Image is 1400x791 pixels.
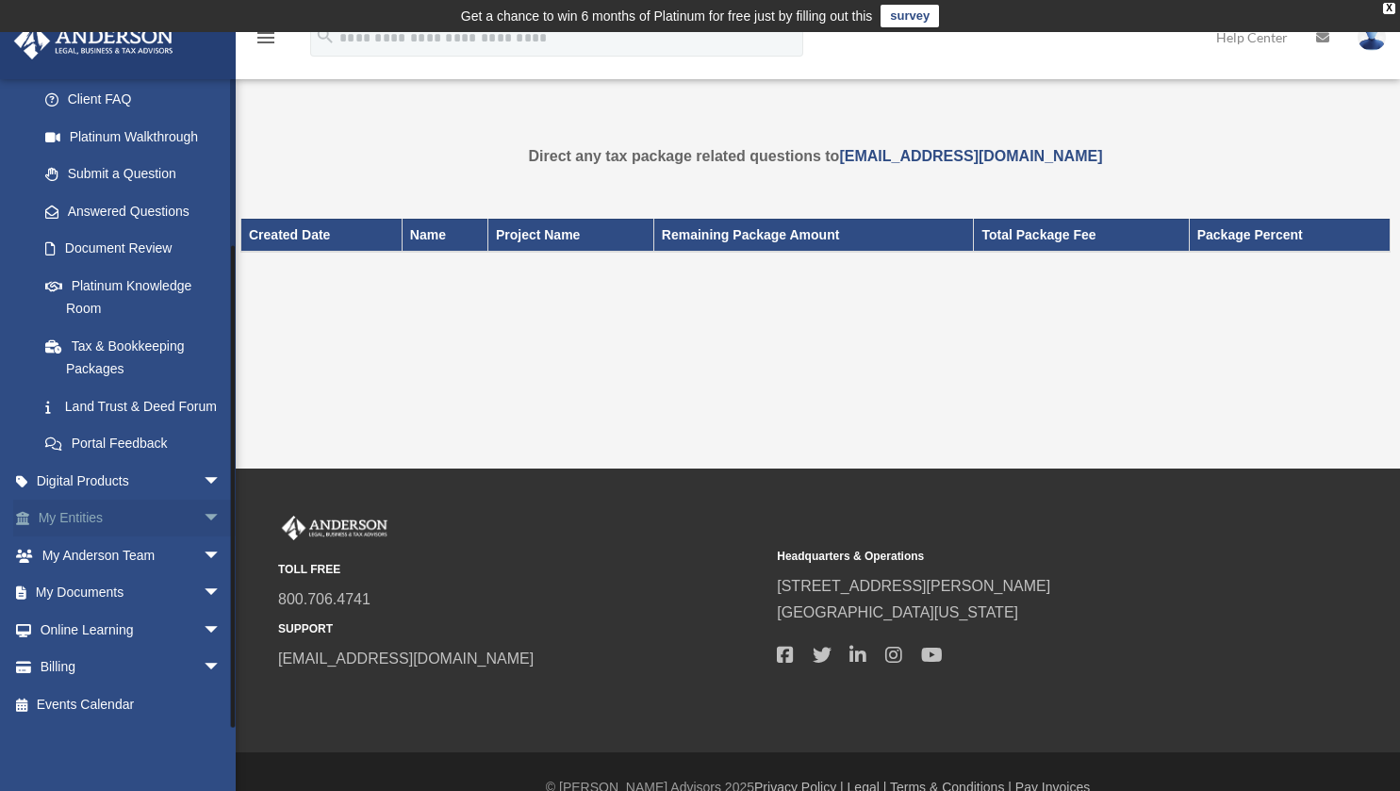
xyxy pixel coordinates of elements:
th: Project Name [487,219,653,251]
span: arrow_drop_down [203,462,240,501]
th: Total Package Fee [974,219,1189,251]
span: arrow_drop_down [203,649,240,687]
a: menu [255,33,277,49]
span: arrow_drop_down [203,611,240,650]
img: User Pic [1358,24,1386,51]
a: [STREET_ADDRESS][PERSON_NAME] [777,578,1050,594]
a: Document Review [26,230,250,268]
a: Tax & Bookkeeping Packages [26,327,240,387]
th: Name [402,219,487,251]
a: survey [881,5,939,27]
a: Portal Feedback [26,425,250,463]
a: 800.706.4741 [278,591,371,607]
small: SUPPORT [278,619,764,639]
a: Land Trust & Deed Forum [26,387,250,425]
a: Billingarrow_drop_down [13,649,250,686]
a: Platinum Walkthrough [26,118,250,156]
th: Remaining Package Amount [653,219,974,251]
strong: Direct any tax package related questions to [529,148,1103,164]
span: arrow_drop_down [203,536,240,575]
a: Digital Productsarrow_drop_down [13,462,250,500]
a: Answered Questions [26,192,250,230]
a: Client FAQ [26,81,250,119]
i: menu [255,26,277,49]
span: arrow_drop_down [203,500,240,538]
span: arrow_drop_down [203,574,240,613]
i: search [315,25,336,46]
a: Online Learningarrow_drop_down [13,611,250,649]
div: close [1383,3,1395,14]
a: [GEOGRAPHIC_DATA][US_STATE] [777,604,1018,620]
small: TOLL FREE [278,560,764,580]
a: My Documentsarrow_drop_down [13,574,250,612]
img: Anderson Advisors Platinum Portal [278,516,391,540]
a: Submit a Question [26,156,250,193]
a: Platinum Knowledge Room [26,267,250,327]
img: Anderson Advisors Platinum Portal [8,23,179,59]
a: My Anderson Teamarrow_drop_down [13,536,250,574]
a: Events Calendar [13,685,250,723]
a: [EMAIL_ADDRESS][DOMAIN_NAME] [839,148,1102,164]
a: [EMAIL_ADDRESS][DOMAIN_NAME] [278,651,534,667]
th: Package Percent [1189,219,1390,251]
a: My Entitiesarrow_drop_down [13,500,250,537]
small: Headquarters & Operations [777,547,1262,567]
th: Created Date [241,219,403,251]
div: Get a chance to win 6 months of Platinum for free just by filling out this [461,5,873,27]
